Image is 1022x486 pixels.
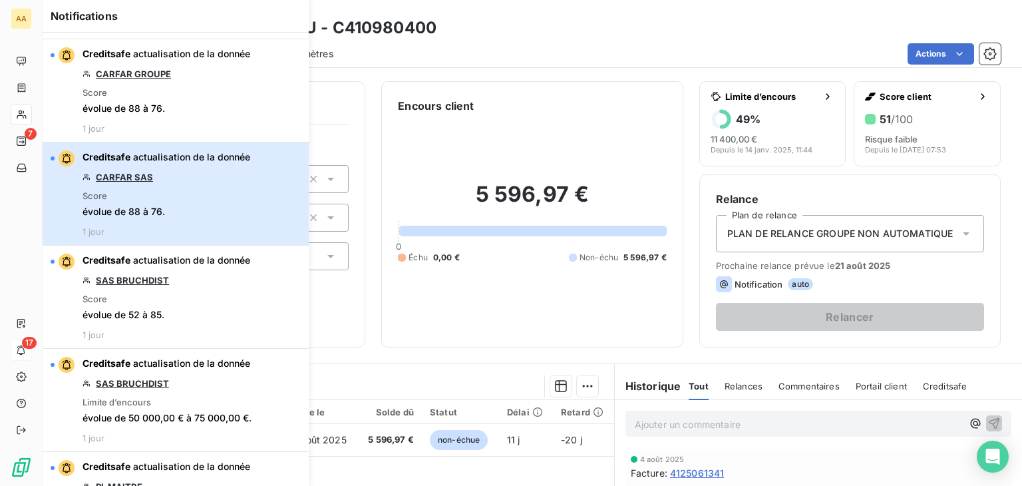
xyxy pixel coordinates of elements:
[631,466,667,480] span: Facture :
[561,407,606,417] div: Retard
[716,303,984,331] button: Relancer
[43,349,309,452] button: Creditsafe actualisation de la donnéeSAS BRUCHDISTLimite d’encoursévolue de 50 000,00 € à 75 000,...
[778,381,840,391] span: Commentaires
[908,43,974,65] button: Actions
[25,128,37,140] span: 7
[835,260,891,271] span: 21 août 2025
[736,113,761,126] h6: 49 %
[22,337,37,349] span: 17
[83,294,107,304] span: Score
[396,241,401,252] span: 0
[83,461,130,472] span: Creditsafe
[96,69,171,79] a: CARFAR GROUPE
[96,378,169,389] a: SAS BRUCHDIST
[716,260,984,271] span: Prochaine relance prévue le
[430,430,488,450] span: non-échue
[133,48,250,59] span: actualisation de la donnée
[409,252,428,264] span: Échu
[83,397,151,407] span: Limite d’encours
[133,151,250,162] span: actualisation de la donnée
[880,91,972,102] span: Score client
[711,134,757,144] span: 11 400,00 €
[83,48,130,59] span: Creditsafe
[735,279,783,290] span: Notification
[96,172,153,182] a: CARFAR SAS
[880,113,913,126] h6: 51
[83,205,165,218] span: évolue de 88 à 76.
[398,98,474,114] h6: Encours client
[856,381,907,391] span: Portail client
[83,330,104,340] span: 1 jour
[83,87,107,98] span: Score
[11,130,31,152] a: 7
[699,81,846,166] button: Limite d’encours49%11 400,00 €Depuis le 14 janv. 2025, 11:44
[287,407,350,417] div: Échue le
[366,433,414,447] span: 5 596,97 €
[725,381,763,391] span: Relances
[640,455,685,463] span: 4 août 2025
[83,190,107,201] span: Score
[11,457,32,478] img: Logo LeanPay
[977,441,1009,473] div: Open Intercom Messenger
[561,434,582,445] span: -20 j
[83,411,252,425] span: évolue de 50 000,00 € à 75 000,00 €.
[133,254,250,266] span: actualisation de la donnée
[430,407,491,417] div: Statut
[83,102,165,115] span: évolue de 88 à 76.
[366,407,414,417] div: Solde dû
[43,142,309,246] button: Creditsafe actualisation de la donnéeCARFAR SASScoreévolue de 88 à 76.1 jour
[854,81,1001,166] button: Score client51/100Risque faibleDepuis le [DATE] 07:53
[133,358,250,369] span: actualisation de la donnée
[923,381,967,391] span: Creditsafe
[83,151,130,162] span: Creditsafe
[725,91,818,102] span: Limite d’encours
[51,8,301,24] h6: Notifications
[83,226,104,237] span: 1 jour
[507,407,545,417] div: Délai
[716,191,984,207] h6: Relance
[83,254,130,266] span: Creditsafe
[96,275,169,286] a: SAS BRUCHDIST
[11,8,32,29] div: AA
[623,252,667,264] span: 5 596,97 €
[727,227,953,240] span: PLAN DE RELANCE GROUPE NON AUTOMATIQUE
[865,134,918,144] span: Risque faible
[83,123,104,134] span: 1 jour
[615,378,681,394] h6: Historique
[83,358,130,369] span: Creditsafe
[788,278,813,290] span: auto
[580,252,618,264] span: Non-échu
[133,461,250,472] span: actualisation de la donnée
[670,466,725,480] span: 4125061341
[507,434,520,445] span: 11 j
[83,433,104,443] span: 1 jour
[43,39,309,142] button: Creditsafe actualisation de la donnéeCARFAR GROUPEScoreévolue de 88 à 76.1 jour
[43,246,309,349] button: Creditsafe actualisation de la donnéeSAS BRUCHDISTScoreévolue de 52 à 85.1 jour
[433,252,460,264] span: 0,00 €
[891,113,913,126] span: /100
[83,308,164,322] span: évolue de 52 à 85.
[287,434,347,445] span: 31 août 2025
[689,381,709,391] span: Tout
[865,146,946,154] span: Depuis le [DATE] 07:53
[398,181,666,221] h2: 5 596,97 €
